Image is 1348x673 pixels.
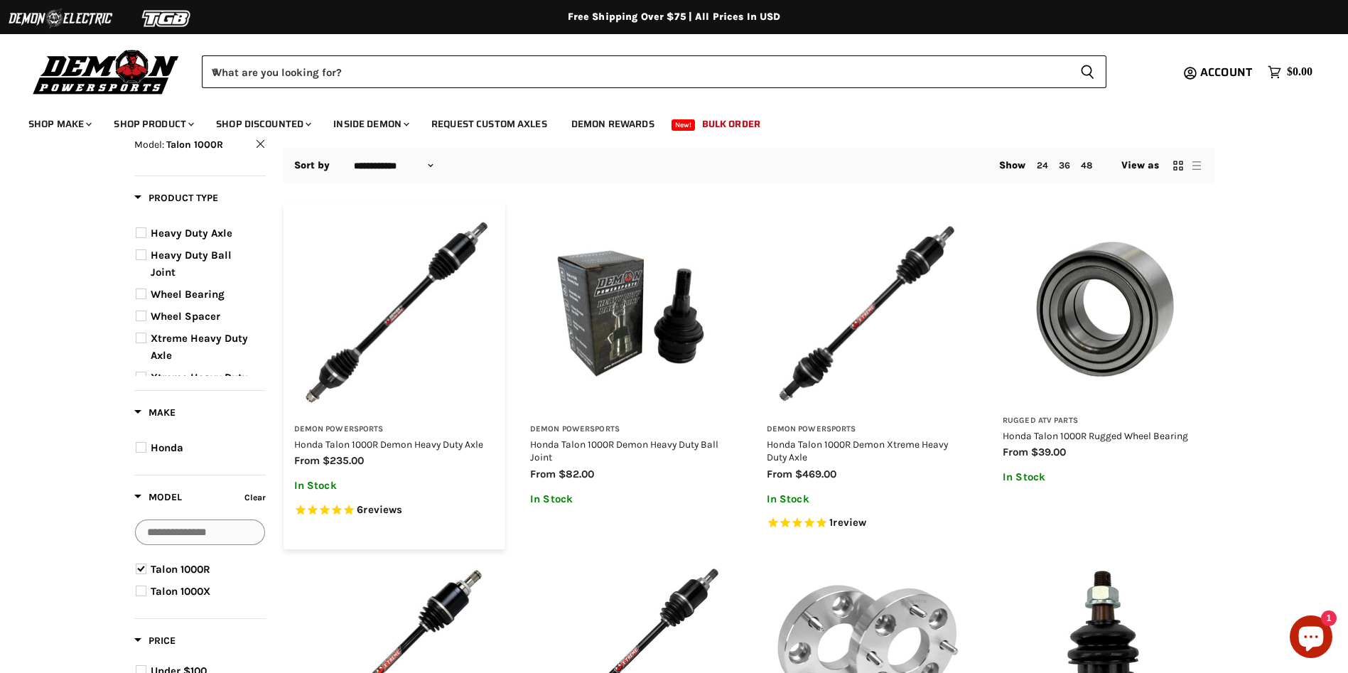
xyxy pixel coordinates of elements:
[18,109,100,139] a: Shop Make
[134,634,176,652] button: Filter by Price
[1031,446,1066,458] span: $39.00
[202,55,1069,88] input: When autocomplete results are available use up and down arrows to review and enter to select
[767,424,968,435] h3: Demon Powersports
[294,438,483,450] a: Honda Talon 1000R Demon Heavy Duty Axle
[114,5,220,32] img: TGB Logo 2
[294,454,320,467] span: from
[284,148,1214,183] nav: Collection utilities
[421,109,558,139] a: Request Custom Axles
[1081,160,1092,171] a: 48
[767,468,792,480] span: from
[103,109,203,139] a: Shop Product
[151,310,220,323] span: Wheel Spacer
[294,503,495,518] span: Rated 5.0 out of 5 stars 6 reviews
[1003,446,1028,458] span: from
[1121,160,1160,171] span: View as
[530,424,731,435] h3: Demon Powersports
[151,332,248,362] span: Xtreme Heavy Duty Axle
[833,516,866,529] span: review
[1003,213,1204,406] img: Honda Talon 1000R Rugged Wheel Bearing
[151,249,232,279] span: Heavy Duty Ball Joint
[767,493,968,505] p: In Stock
[151,585,210,598] span: Talon 1000X
[999,159,1026,171] span: Show
[691,109,771,139] a: Bulk Order
[134,635,176,647] span: Price
[530,438,718,463] a: Honda Talon 1000R Demon Heavy Duty Ball Joint
[294,424,495,435] h3: Demon Powersports
[1171,158,1185,173] button: grid view
[135,519,265,545] input: Search Options
[1059,160,1070,171] a: 36
[134,407,176,419] span: Make
[323,454,364,467] span: $235.00
[294,213,495,414] img: Honda Talon 1000R Demon Heavy Duty Axle
[7,5,114,32] img: Demon Electric Logo 2
[106,11,1243,23] div: Free Shipping Over $75 | All Prices In USD
[166,139,223,151] span: Talon 1000R
[1285,615,1337,662] inbox-online-store-chat: Shopify online store chat
[561,109,665,139] a: Demon Rewards
[323,109,418,139] a: Inside Demon
[134,490,182,508] button: Filter by Model
[134,406,176,424] button: Filter by Make
[151,227,232,239] span: Heavy Duty Axle
[1190,158,1204,173] button: list view
[241,490,266,509] button: Clear filter by Model
[202,55,1106,88] form: Product
[530,213,731,414] img: Honda Talon 1000R Demon Heavy Duty Ball Joint
[134,192,218,204] span: Product Type
[1287,65,1312,79] span: $0.00
[357,503,402,516] span: 6 reviews
[28,46,184,97] img: Demon Powersports
[151,563,210,576] span: Talon 1000R
[1069,55,1106,88] button: Search
[829,516,866,529] span: 1 reviews
[134,491,182,503] span: Model
[134,139,164,151] span: Model:
[767,213,968,414] img: Honda Talon 1000R Demon Xtreme Heavy Duty Axle
[1037,160,1048,171] a: 24
[559,468,594,480] span: $82.00
[1003,471,1204,483] p: In Stock
[294,480,495,492] p: In Stock
[134,191,218,209] button: Filter by Product Type
[1200,63,1252,81] span: Account
[1003,416,1204,426] h3: Rugged ATV Parts
[363,503,402,516] span: reviews
[294,160,330,171] label: Sort by
[530,468,556,480] span: from
[18,104,1309,139] ul: Main menu
[1261,62,1320,82] a: $0.00
[767,516,968,531] span: Rated 5.0 out of 5 stars 1 reviews
[1003,430,1188,441] a: Honda Talon 1000R Rugged Wheel Bearing
[151,288,225,301] span: Wheel Bearing
[767,438,948,463] a: Honda Talon 1000R Demon Xtreme Heavy Duty Axle
[530,493,731,505] p: In Stock
[1194,66,1261,79] a: Account
[134,137,266,156] button: Clear filter by Model Talon 1000R
[151,371,248,418] span: Xtreme Heavy Duty Ball Joint Race Spec
[672,119,696,131] span: New!
[151,441,183,454] span: Honda
[205,109,320,139] a: Shop Discounted
[795,468,836,480] span: $469.00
